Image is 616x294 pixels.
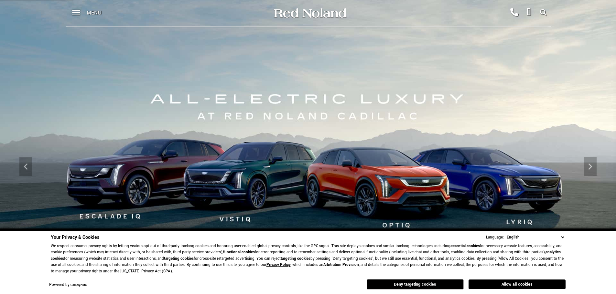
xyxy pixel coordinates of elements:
span: Your Privacy & Cookies [51,234,99,241]
strong: targeting cookies [281,256,310,261]
a: Privacy Policy [266,262,291,268]
strong: Arbitration Provision [323,262,359,268]
div: Previous [19,157,32,176]
button: Deny targeting cookies [367,279,464,289]
div: Powered by [49,283,87,287]
strong: essential cookies [450,243,480,249]
div: Next [584,157,597,176]
strong: analytics cookies [51,249,561,261]
button: Allow all cookies [469,279,566,289]
p: We respect consumer privacy rights by letting visitors opt out of third-party tracking cookies an... [51,243,566,275]
div: Language: [486,235,504,239]
strong: functional cookies [223,249,255,255]
a: ComplyAuto [70,283,87,287]
strong: targeting cookies [164,256,194,261]
img: Red Noland Auto Group [273,7,347,19]
select: Language Select [505,234,566,241]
